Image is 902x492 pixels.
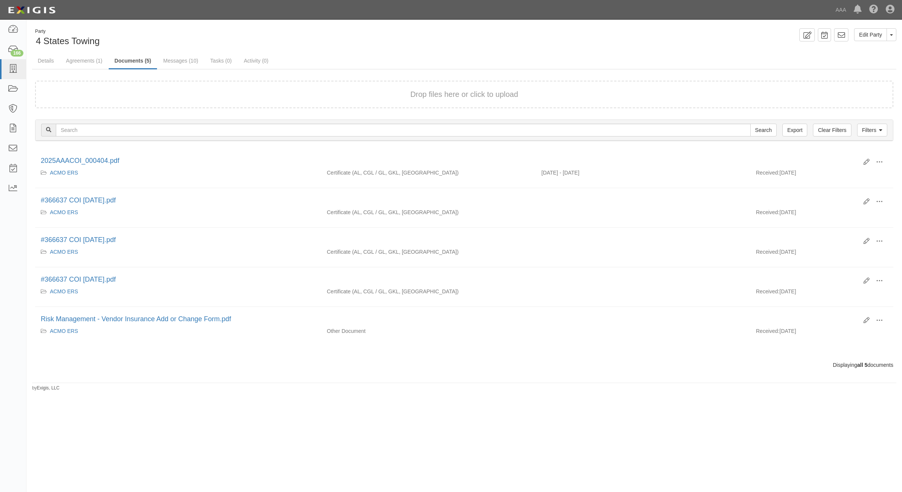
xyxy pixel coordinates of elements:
input: Search [56,124,751,136]
a: ACMO ERS [50,328,78,334]
a: ACMO ERS [50,288,78,294]
div: #366637 COI 01.12.24.pdf [41,275,858,285]
a: Risk Management - Vendor Insurance Add or Change Form.pdf [41,315,231,323]
a: #366637 COI [DATE].pdf [41,236,116,244]
a: 2025AAACOI_000404.pdf [41,157,119,164]
span: 4 States Towing [36,36,100,46]
a: ACMO ERS [50,170,78,176]
div: ACMO ERS [41,248,316,256]
a: Export [782,124,807,136]
div: Risk Management - Vendor Insurance Add or Change Form.pdf [41,314,858,324]
a: Documents (5) [109,53,157,69]
div: #366637 COI 05.11.24.pdf [41,235,858,245]
a: ACMO ERS [50,209,78,215]
div: 4 States Towing [32,28,459,48]
div: [DATE] [750,288,893,299]
div: [DATE] [750,327,893,339]
a: #366637 COI [DATE].pdf [41,196,116,204]
div: ACMO ERS [41,208,316,216]
p: Received: [756,248,779,256]
div: Displaying documents [29,361,899,369]
p: Received: [756,169,779,176]
a: Tasks (0) [205,53,237,68]
div: Effective - Expiration [536,327,751,328]
div: Effective - Expiration [536,248,751,248]
div: ACMO ERS [41,327,316,335]
div: Auto Liability Commercial General Liability / Garage Liability Garage Keepers Liability On-Hook [321,288,536,295]
div: [DATE] [750,169,893,180]
div: Auto Liability Commercial General Liability / Garage Liability Garage Keepers Liability On-Hook [321,208,536,216]
a: Messages (10) [158,53,204,68]
a: #366637 COI [DATE].pdf [41,276,116,283]
a: ACMO ERS [50,249,78,255]
div: Other Document [321,327,536,335]
button: Drop files here or click to upload [410,89,518,100]
a: Activity (0) [238,53,274,68]
a: Filters [857,124,887,136]
div: 2025AAACOI_000404.pdf [41,156,858,166]
p: Received: [756,288,779,295]
div: Auto Liability Commercial General Liability / Garage Liability Garage Keepers Liability On-Hook [321,248,536,256]
a: Details [32,53,60,68]
div: ACMO ERS [41,169,316,176]
p: Received: [756,327,779,335]
div: Effective 03/06/2025 - Expiration 03/06/2026 [536,169,751,176]
b: all 5 [857,362,867,368]
div: #366637 COI 05.11.25.pdf [41,196,858,205]
a: Agreements (1) [60,53,108,68]
div: Auto Liability Commercial General Liability / Garage Liability Garage Keepers Liability On-Hook [321,169,536,176]
a: Edit Party [854,28,887,41]
img: logo-5460c22ac91f19d4615b14bd174203de0afe785f0fc80cf4dbbc73dc1793850b.png [6,3,58,17]
a: Clear Filters [813,124,851,136]
p: Received: [756,208,779,216]
div: [DATE] [750,248,893,259]
div: ACMO ERS [41,288,316,295]
div: 166 [11,50,23,57]
a: AAA [832,2,850,17]
small: by [32,385,60,391]
input: Search [750,124,777,136]
div: [DATE] [750,208,893,220]
i: Help Center - Complianz [869,5,878,14]
div: Party [35,28,100,35]
a: Exigis, LLC [37,385,60,391]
